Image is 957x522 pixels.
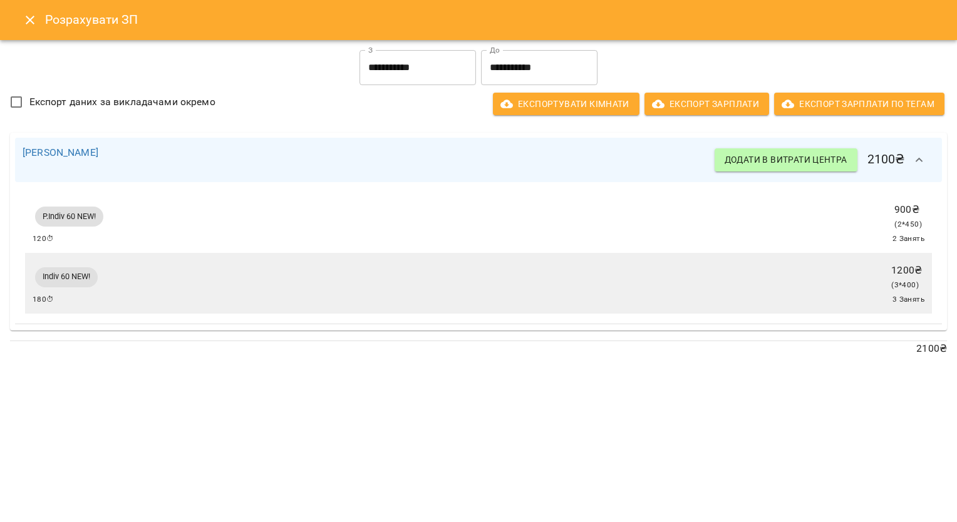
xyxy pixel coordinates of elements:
[891,280,919,289] span: ( 3 * 400 )
[23,146,98,158] a: [PERSON_NAME]
[15,5,45,35] button: Close
[654,96,759,111] span: Експорт Зарплати
[774,93,944,115] button: Експорт Зарплати по тегам
[892,294,924,306] span: 3 Занять
[644,93,769,115] button: Експорт Зарплати
[784,96,934,111] span: Експорт Зарплати по тегам
[35,271,98,282] span: Indiv 60 NEW!
[892,233,924,245] span: 2 Занять
[45,10,942,29] h6: Розрахувати ЗП
[493,93,639,115] button: Експортувати кімнати
[10,341,947,356] p: 2100 ₴
[725,152,847,167] span: Додати в витрати центра
[35,211,103,222] span: P.Indiv 60 NEW!
[715,145,934,175] h6: 2100 ₴
[891,263,922,278] p: 1200 ₴
[715,148,857,171] button: Додати в витрати центра
[894,202,922,217] p: 900 ₴
[33,233,54,245] span: 120 ⏱
[503,96,629,111] span: Експортувати кімнати
[894,220,922,228] span: ( 2 * 450 )
[33,294,54,306] span: 180 ⏱
[29,95,215,110] span: Експорт даних за викладачами окремо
